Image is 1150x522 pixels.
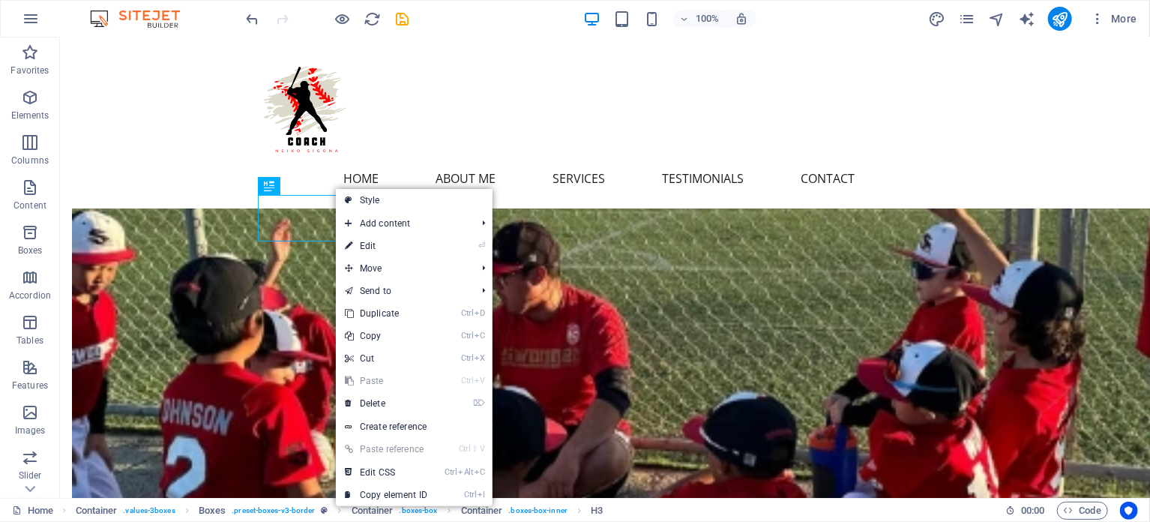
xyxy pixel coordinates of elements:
[394,10,412,28] i: Save (Ctrl+S)
[1057,502,1108,520] button: Code
[509,502,568,520] span: . boxes-box-inner
[86,10,199,28] img: Editor Logo
[478,490,485,499] i: I
[1084,7,1143,31] button: More
[591,502,603,520] span: Click to select. Double-click to edit
[364,10,382,28] i: Reload page
[464,490,476,499] i: Ctrl
[461,376,473,385] i: Ctrl
[336,235,436,257] a: ⏎Edit
[336,347,436,370] a: CtrlXCut
[244,10,262,28] button: undo
[735,12,748,25] i: On resize automatically adjust zoom level to fit chosen device.
[1018,10,1035,28] i: AI Writer
[13,199,46,211] p: Content
[1090,11,1137,26] span: More
[445,467,457,477] i: Ctrl
[988,10,1006,28] button: navigator
[244,10,262,28] i: Undo: Change text color (Ctrl+Z)
[364,10,382,28] button: reload
[461,353,473,363] i: Ctrl
[1120,502,1138,520] button: Usercentrics
[336,302,436,325] a: CtrlDDuplicate
[988,10,1005,28] i: Navigator
[928,10,946,28] button: design
[336,370,436,392] a: CtrlVPaste
[928,10,945,28] i: Design (Ctrl+Alt+Y)
[673,10,726,28] button: 100%
[336,415,493,438] a: Create reference
[16,334,43,346] p: Tables
[461,331,473,340] i: Ctrl
[696,10,720,28] h6: 100%
[336,325,436,347] a: CtrlCCopy
[336,484,436,506] a: CtrlICopy element ID
[9,289,51,301] p: Accordion
[336,280,470,302] a: Send to
[475,467,485,477] i: C
[336,438,436,460] a: Ctrl⇧VPaste reference
[336,257,470,280] span: Move
[15,424,46,436] p: Images
[11,109,49,121] p: Elements
[473,398,485,408] i: ⌦
[475,308,485,318] i: D
[1064,502,1101,520] span: Code
[10,64,49,76] p: Favorites
[958,10,975,28] i: Pages (Ctrl+Alt+S)
[958,10,976,28] button: pages
[199,502,226,520] span: Click to select. Double-click to edit
[18,244,43,256] p: Boxes
[123,502,175,520] span: . values-3boxes
[475,376,485,385] i: V
[461,502,503,520] span: Click to select. Double-click to edit
[1051,10,1068,28] i: Publish
[19,469,42,481] p: Slider
[1018,10,1036,28] button: text_generator
[12,379,48,391] p: Features
[336,392,436,415] a: ⌦Delete
[475,353,485,363] i: X
[1048,7,1072,31] button: publish
[475,331,485,340] i: C
[1021,502,1044,520] span: 00 00
[321,506,328,514] i: This element is a customizable preset
[458,467,473,477] i: Alt
[76,502,118,520] span: Click to select. Double-click to edit
[334,10,352,28] button: Click here to leave preview mode and continue editing
[336,212,470,235] span: Add content
[336,461,436,484] a: CtrlAltCEdit CSS
[352,502,394,520] span: Click to select. Double-click to edit
[461,308,473,318] i: Ctrl
[336,189,493,211] a: Style
[394,10,412,28] button: save
[472,444,479,454] i: ⇧
[76,502,603,520] nav: breadcrumb
[478,241,485,250] i: ⏎
[11,154,49,166] p: Columns
[1032,505,1034,516] span: :
[481,444,485,454] i: V
[12,502,53,520] a: Click to cancel selection. Double-click to open Pages
[1005,502,1045,520] h6: Session time
[459,444,471,454] i: Ctrl
[400,502,438,520] span: . boxes-box
[232,502,315,520] span: . preset-boxes-v3-border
